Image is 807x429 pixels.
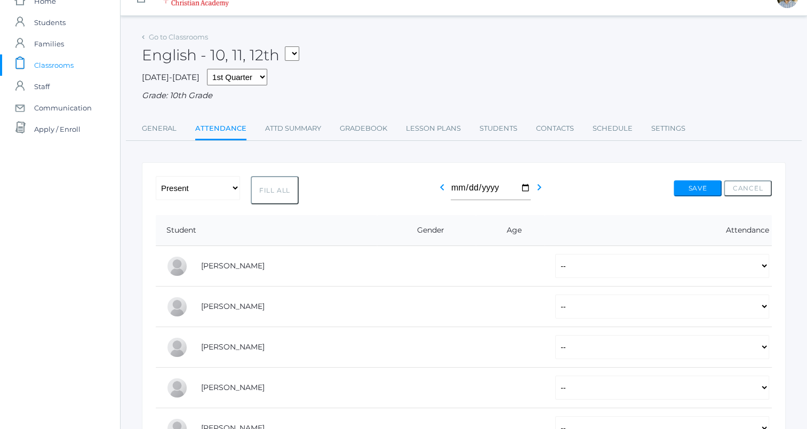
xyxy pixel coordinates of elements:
[651,118,685,139] a: Settings
[166,256,188,277] div: Reese Carr
[195,118,246,141] a: Attendance
[476,215,545,246] th: Age
[34,97,92,118] span: Communication
[406,118,461,139] a: Lesson Plans
[34,54,74,76] span: Classrooms
[166,337,188,358] div: Ryan Lawler
[340,118,387,139] a: Gradebook
[593,118,633,139] a: Schedule
[156,215,377,246] th: Student
[201,301,265,311] a: [PERSON_NAME]
[480,118,517,139] a: Students
[533,181,546,194] i: chevron_right
[674,180,722,196] button: Save
[149,33,208,41] a: Go to Classrooms
[142,90,786,102] div: Grade: 10th Grade
[436,181,449,194] i: chevron_left
[201,261,265,271] a: [PERSON_NAME]
[377,215,476,246] th: Gender
[166,296,188,317] div: Wyatt Hill
[166,377,188,399] div: Wylie Myers
[201,342,265,352] a: [PERSON_NAME]
[436,186,449,196] a: chevron_left
[545,215,772,246] th: Attendance
[265,118,321,139] a: Attd Summary
[142,118,177,139] a: General
[201,383,265,392] a: [PERSON_NAME]
[34,12,66,33] span: Students
[536,118,574,139] a: Contacts
[34,76,50,97] span: Staff
[142,47,299,63] h2: English - 10, 11, 12th
[533,186,546,196] a: chevron_right
[34,118,81,140] span: Apply / Enroll
[724,180,772,196] button: Cancel
[251,176,299,204] button: Fill All
[142,72,199,82] span: [DATE]-[DATE]
[34,33,64,54] span: Families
